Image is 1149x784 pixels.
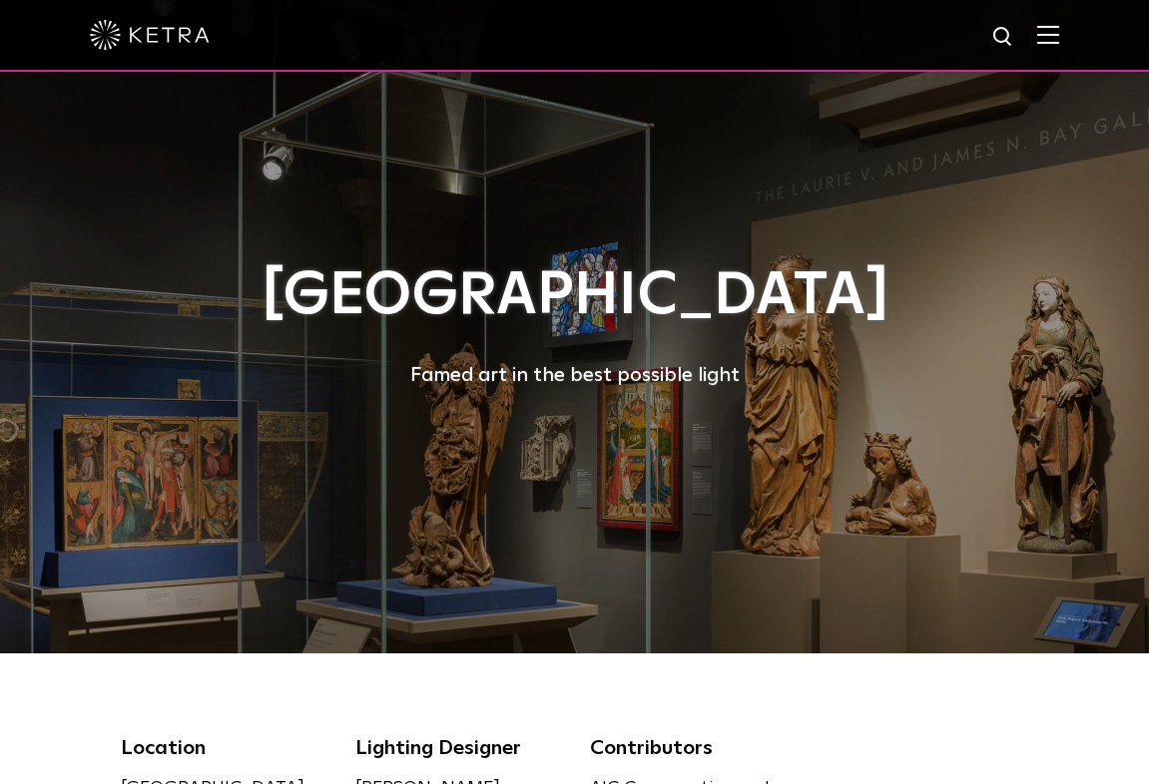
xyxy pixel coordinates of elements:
[90,20,210,50] img: ketra-logo-2019-white
[1037,25,1059,44] img: Hamburger%20Nav.svg
[590,733,795,763] div: Contributors
[991,25,1016,50] img: search icon
[121,733,325,763] div: Location
[121,263,1029,329] h1: [GEOGRAPHIC_DATA]
[355,733,560,763] div: Lighting Designer
[121,359,1029,391] div: Famed art in the best possible light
